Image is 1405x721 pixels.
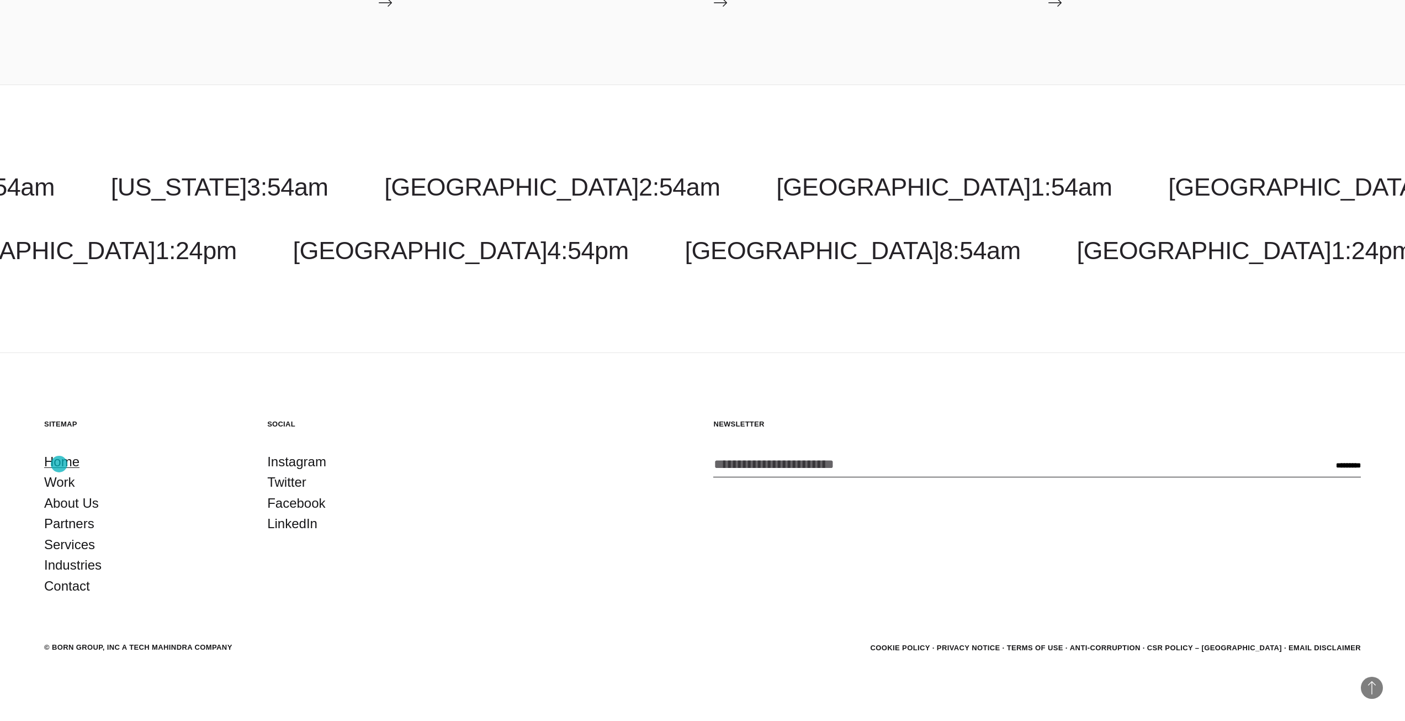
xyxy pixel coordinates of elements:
[247,173,328,201] span: 3:54am
[267,493,325,514] a: Facebook
[713,419,1361,429] h5: Newsletter
[1147,644,1282,652] a: CSR POLICY – [GEOGRAPHIC_DATA]
[267,472,306,493] a: Twitter
[44,642,232,653] div: © BORN GROUP, INC A Tech Mahindra Company
[639,173,720,201] span: 2:54am
[685,236,1021,265] a: [GEOGRAPHIC_DATA]8:54am
[937,644,1000,652] a: Privacy Notice
[870,644,930,652] a: Cookie Policy
[155,236,236,265] span: 1:24pm
[384,173,720,201] a: [GEOGRAPHIC_DATA]2:54am
[44,576,90,597] a: Contact
[939,236,1020,265] span: 8:54am
[547,236,628,265] span: 4:54pm
[776,173,1112,201] a: [GEOGRAPHIC_DATA]1:54am
[44,555,102,576] a: Industries
[111,173,328,201] a: [US_STATE]3:54am
[44,419,245,429] h5: Sitemap
[1070,644,1141,652] a: Anti-Corruption
[44,472,75,493] a: Work
[293,236,629,265] a: [GEOGRAPHIC_DATA]4:54pm
[44,534,95,555] a: Services
[44,451,79,472] a: Home
[44,513,94,534] a: Partners
[44,493,99,514] a: About Us
[267,419,468,429] h5: Social
[267,513,317,534] a: LinkedIn
[1031,173,1112,201] span: 1:54am
[1289,644,1361,652] a: Email Disclaimer
[1007,644,1063,652] a: Terms of Use
[267,451,326,472] a: Instagram
[1361,677,1383,699] button: Back to Top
